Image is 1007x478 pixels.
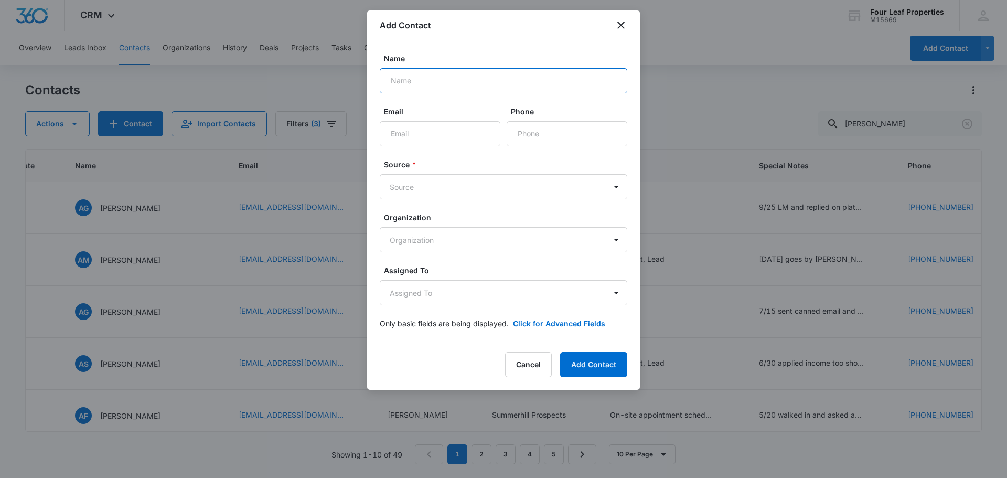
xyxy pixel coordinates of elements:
p: Only basic fields are being displayed. [380,318,509,329]
label: Phone [511,106,631,117]
button: close [615,19,627,31]
input: Phone [507,121,627,146]
label: Source [384,159,631,170]
input: Name [380,68,627,93]
button: Cancel [505,352,552,377]
label: Assigned To [384,265,631,276]
label: Organization [384,212,631,223]
button: Click for Advanced Fields [513,318,605,329]
button: Add Contact [560,352,627,377]
label: Email [384,106,505,117]
input: Email [380,121,500,146]
label: Name [384,53,631,64]
h1: Add Contact [380,19,431,31]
